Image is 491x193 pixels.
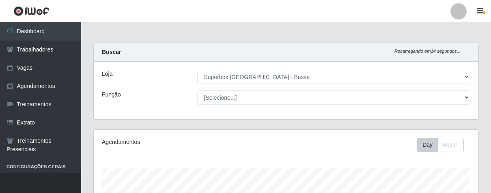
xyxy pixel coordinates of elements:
img: CoreUI Logo [13,6,50,16]
div: Toolbar with button groups [417,138,470,152]
div: Agendamentos [102,138,248,146]
label: Loja [102,70,112,78]
button: Month [437,138,464,152]
i: Recarregando em 14 segundos... [394,49,461,54]
button: Day [417,138,438,152]
strong: Buscar [102,49,121,55]
label: Função [102,90,121,99]
div: First group [417,138,464,152]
